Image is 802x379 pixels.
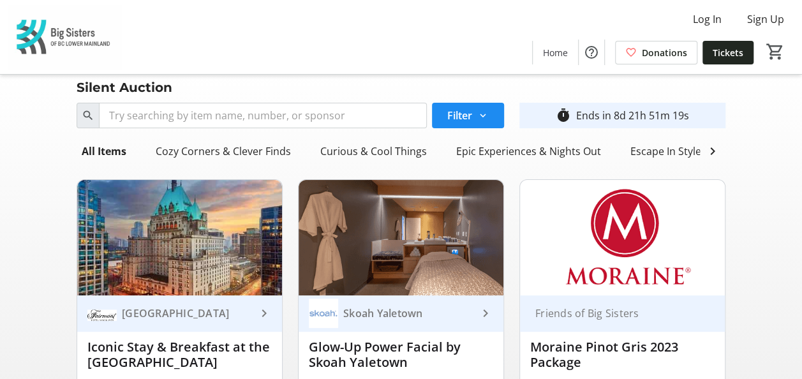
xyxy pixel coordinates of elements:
[8,5,121,69] img: Big Sisters of BC Lower Mainland's Logo
[576,108,689,123] div: Ends in 8d 21h 51m 19s
[530,339,715,370] div: Moraine Pinot Gris 2023 Package
[309,299,338,328] img: Skoah Yaletown
[747,11,784,27] span: Sign Up
[693,11,722,27] span: Log In
[69,77,180,98] div: Silent Auction
[478,306,493,321] mat-icon: keyboard_arrow_right
[737,9,794,29] button: Sign Up
[764,40,787,63] button: Cart
[309,339,493,370] div: Glow-Up Power Facial by Skoah Yaletown
[99,103,427,128] input: Try searching by item name, number, or sponsor
[77,180,282,295] img: Iconic Stay & Breakfast at the Fairmont
[447,108,472,123] span: Filter
[256,306,272,321] mat-icon: keyboard_arrow_right
[615,41,697,64] a: Donations
[299,295,503,332] a: Skoah YaletownSkoah Yaletown
[117,307,256,320] div: [GEOGRAPHIC_DATA]
[579,40,604,65] button: Help
[702,41,754,64] a: Tickets
[77,138,131,164] div: All Items
[87,339,272,370] div: Iconic Stay & Breakfast at the [GEOGRAPHIC_DATA]
[77,295,282,332] a: Hotel Fairmont Vancouver[GEOGRAPHIC_DATA]
[451,138,606,164] div: Epic Experiences & Nights Out
[543,46,568,59] span: Home
[642,46,687,59] span: Donations
[625,138,706,164] div: Escape In Style
[315,138,432,164] div: Curious & Cool Things
[338,307,478,320] div: Skoah Yaletown
[151,138,296,164] div: Cozy Corners & Clever Finds
[87,299,117,328] img: Hotel Fairmont Vancouver
[530,307,699,320] div: Friends of Big Sisters
[432,103,504,128] button: Filter
[299,180,503,295] img: Glow-Up Power Facial by Skoah Yaletown
[713,46,743,59] span: Tickets
[533,41,578,64] a: Home
[556,108,571,123] mat-icon: timer_outline
[683,9,732,29] button: Log In
[520,180,725,295] img: Moraine Pinot Gris 2023 Package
